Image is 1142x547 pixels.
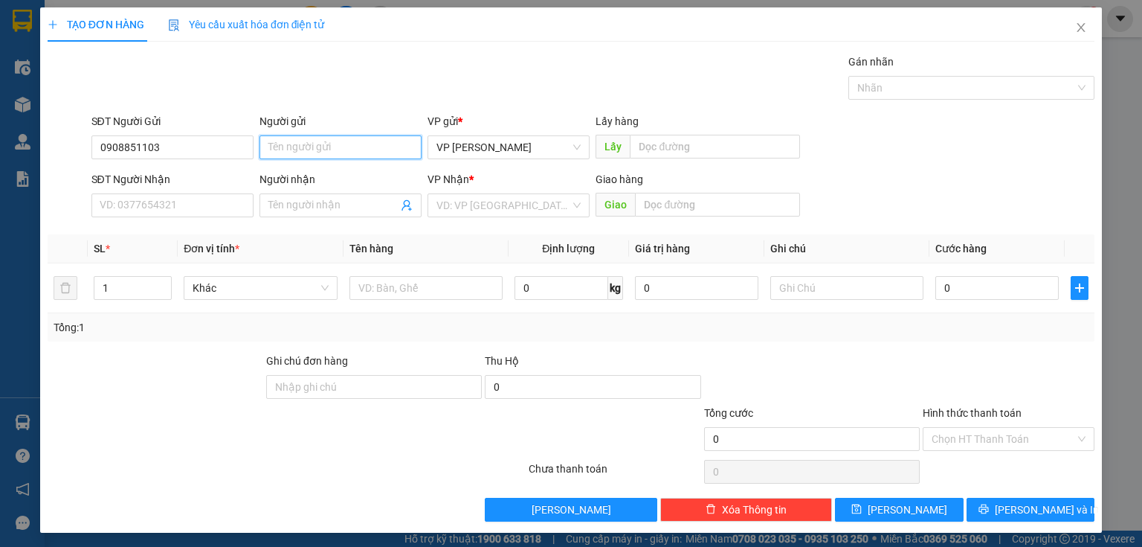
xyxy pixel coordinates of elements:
span: TẠO ĐƠN HÀNG [48,19,144,31]
th: Ghi chú [764,234,929,263]
span: Giao [596,193,635,217]
div: Tổng: 1 [54,319,442,336]
span: Tổng cước [704,407,753,419]
span: Khác [193,277,328,299]
span: [PERSON_NAME] [532,502,611,518]
div: Người nhận [259,171,422,188]
button: printer[PERSON_NAME] và In [967,498,1095,522]
span: plus [1071,282,1088,294]
div: SĐT Người Nhận [91,171,254,188]
label: Ghi chú đơn hàng [266,355,348,367]
span: Yêu cầu xuất hóa đơn điện tử [168,19,325,31]
span: SL [94,243,106,255]
span: user-add [401,199,413,211]
div: SĐT Người Gửi [91,113,254,129]
input: 0 [635,276,758,300]
label: Gán nhãn [848,56,894,68]
span: VP Nhận [428,173,469,185]
div: Chưa thanh toán [527,461,702,487]
span: Xóa Thông tin [722,502,787,518]
span: close [1075,22,1087,33]
span: Lấy [596,135,630,159]
input: Dọc đường [630,135,800,159]
input: VD: Bàn, Ghế [349,276,503,300]
span: delete [706,504,716,516]
button: delete [54,276,77,300]
span: plus [48,19,58,30]
button: deleteXóa Thông tin [660,498,832,522]
div: VP gửi [428,113,590,129]
span: kg [608,276,623,300]
span: Giá trị hàng [635,243,690,255]
span: Tên hàng [349,243,393,255]
span: Định lượng [542,243,595,255]
button: Close [1060,7,1102,49]
input: Dọc đường [635,193,800,217]
img: icon [168,19,180,31]
span: printer [978,504,989,516]
span: save [851,504,862,516]
button: save[PERSON_NAME] [835,498,964,522]
button: plus [1071,276,1088,300]
span: Lấy hàng [596,115,639,127]
span: Thu Hộ [485,355,519,367]
input: Ghi chú đơn hàng [266,375,482,399]
input: Ghi Chú [770,276,923,300]
button: [PERSON_NAME] [485,498,657,522]
span: Cước hàng [935,243,987,255]
span: [PERSON_NAME] [868,502,947,518]
span: Đơn vị tính [184,243,239,255]
label: Hình thức thanh toán [923,407,1022,419]
span: Giao hàng [596,173,643,185]
span: VP Phan Rang [436,136,581,159]
div: Người gửi [259,113,422,129]
span: [PERSON_NAME] và In [995,502,1099,518]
